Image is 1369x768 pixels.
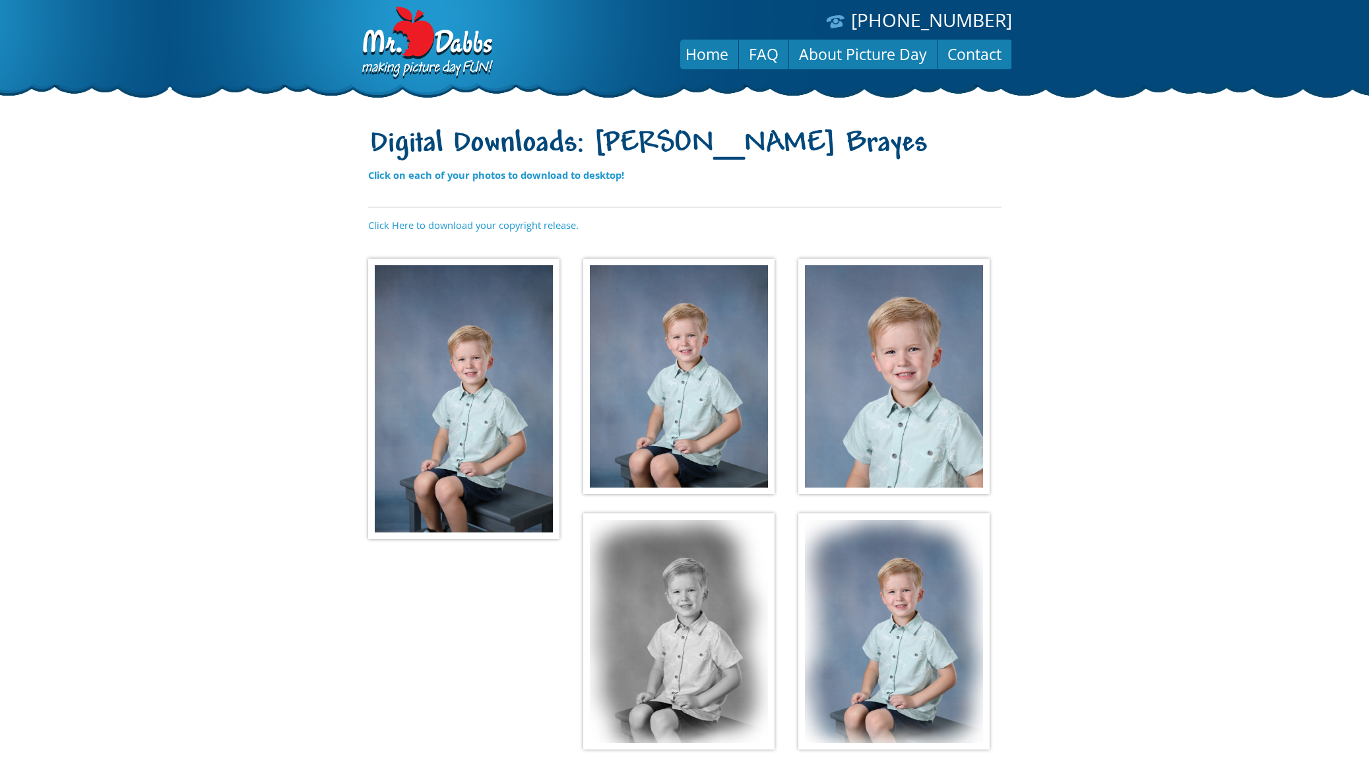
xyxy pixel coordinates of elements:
[851,7,1012,32] a: [PHONE_NUMBER]
[583,259,775,495] img: a25321b86e92916d4fbe06.jpg
[798,259,990,495] img: 09d1ab2849b7b2c5890cf0.jpg
[368,218,579,232] a: Click Here to download your copyright release.
[798,513,990,750] img: ae242e074d4322a0b25b08.jpg
[583,513,775,750] img: e2e735720ad23a2c14fdfd.jpg
[358,7,495,80] img: Dabbs Company
[368,259,559,539] img: 8ae0c9603e8da9479c07eb.jpg
[368,127,1002,162] h1: Digital Downloads: [PERSON_NAME] Brayes
[938,38,1011,70] a: Contact
[368,168,624,181] strong: Click on each of your photos to download to desktop!
[739,38,788,70] a: FAQ
[789,38,937,70] a: About Picture Day
[676,38,738,70] a: Home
